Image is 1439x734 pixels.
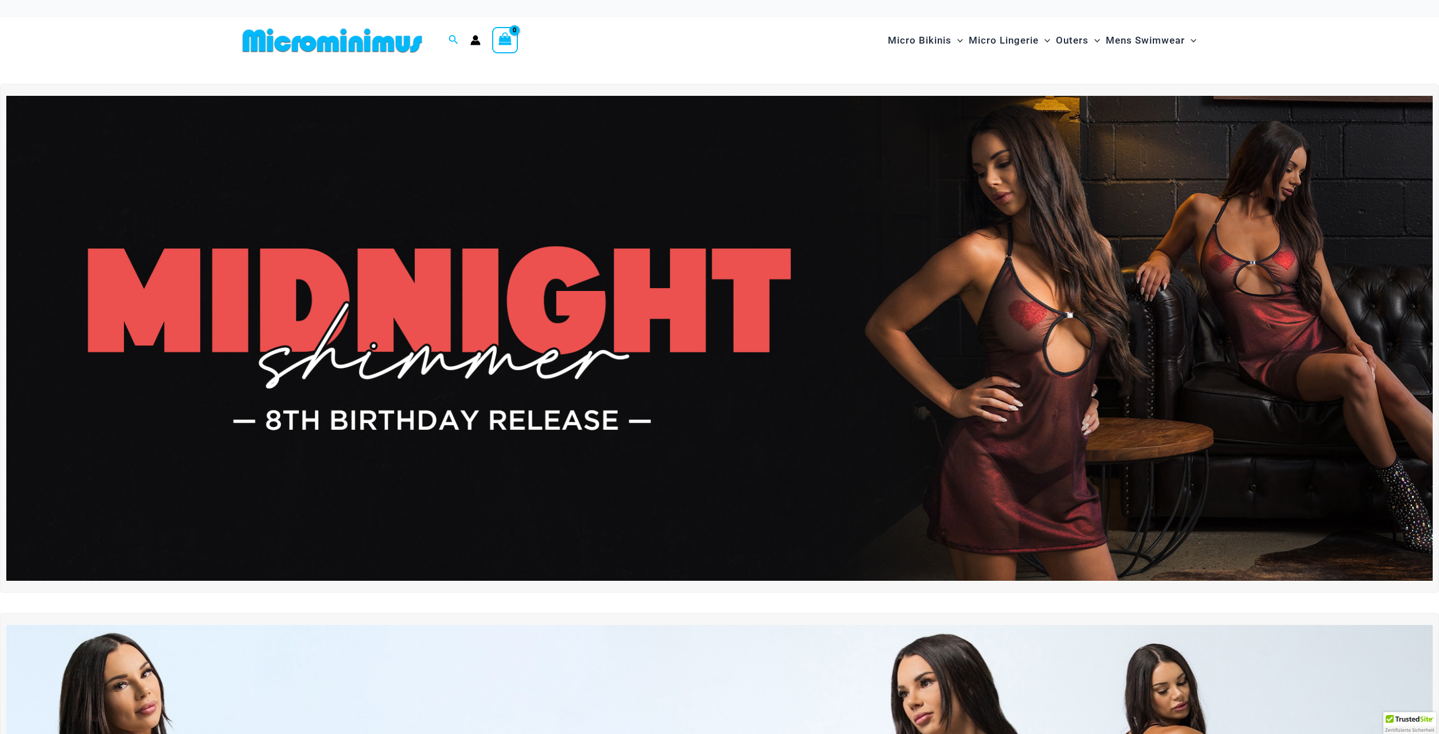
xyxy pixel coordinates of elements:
[1383,712,1436,734] div: TrustedSite Certified
[1185,26,1196,55] span: Menu Toggle
[1039,26,1050,55] span: Menu Toggle
[449,33,459,48] a: Search icon link
[1103,23,1199,58] a: Mens SwimwearMenu ToggleMenu Toggle
[470,35,481,45] a: Account icon link
[1053,23,1103,58] a: OutersMenu ToggleMenu Toggle
[1106,26,1185,55] span: Mens Swimwear
[1089,26,1100,55] span: Menu Toggle
[883,21,1202,60] nav: Site Navigation
[969,26,1039,55] span: Micro Lingerie
[1056,26,1089,55] span: Outers
[885,23,966,58] a: Micro BikinisMenu ToggleMenu Toggle
[6,96,1433,581] img: Midnight Shimmer Red Dress
[966,23,1053,58] a: Micro LingerieMenu ToggleMenu Toggle
[888,26,951,55] span: Micro Bikinis
[492,27,518,53] a: View Shopping Cart, empty
[238,28,427,53] img: MM SHOP LOGO FLAT
[951,26,963,55] span: Menu Toggle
